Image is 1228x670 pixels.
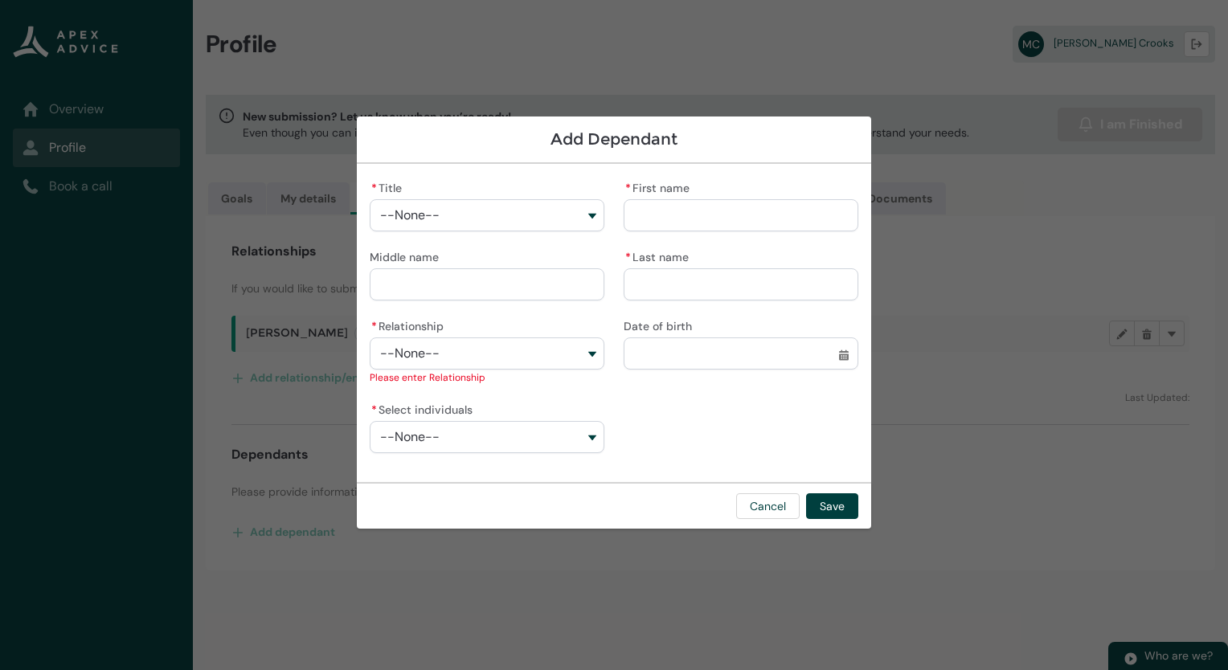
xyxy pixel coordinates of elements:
[370,337,604,370] button: Relationship
[371,402,377,417] abbr: required
[624,246,695,265] label: Last name
[370,398,479,418] label: Select individuals
[624,315,698,334] label: Date of birth
[371,319,377,333] abbr: required
[625,250,631,264] abbr: required
[380,208,440,223] span: --None--
[370,177,408,196] label: Title
[736,493,800,519] button: Cancel
[370,129,858,149] h1: Add Dependant
[625,181,631,195] abbr: required
[370,199,604,231] button: Title
[370,421,604,453] button: Select individuals
[371,181,377,195] abbr: required
[380,346,440,361] span: --None--
[370,246,445,265] label: Middle name
[370,370,604,386] div: Please enter Relationship
[624,177,696,196] label: First name
[380,430,440,444] span: --None--
[370,315,450,334] label: Relationship
[806,493,858,519] button: Save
